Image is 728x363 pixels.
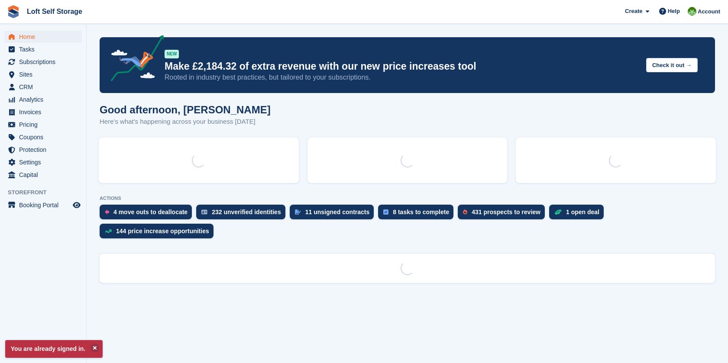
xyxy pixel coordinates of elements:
[19,43,71,55] span: Tasks
[472,209,540,215] div: 431 prospects to review
[646,58,698,72] button: Check it out →
[8,188,86,197] span: Storefront
[4,43,82,55] a: menu
[19,31,71,43] span: Home
[19,131,71,143] span: Coupons
[290,205,379,224] a: 11 unsigned contracts
[4,106,82,118] a: menu
[116,228,209,235] div: 144 price increase opportunities
[19,68,71,80] span: Sites
[668,7,680,16] span: Help
[71,200,82,210] a: Preview store
[4,156,82,168] a: menu
[4,169,82,181] a: menu
[5,340,103,358] p: You are already signed in.
[19,93,71,106] span: Analytics
[383,209,388,215] img: task-75834270c22a3079a89374b754ae025e5fb1db73e45f91037f5363f120a921f8.svg
[23,4,86,19] a: Loft Self Storage
[100,117,271,127] p: Here's what's happening across your business [DATE]
[378,205,458,224] a: 8 tasks to complete
[104,35,164,84] img: price-adjustments-announcement-icon-8257ccfd72463d97f412b2fc003d46551f7dbcb40ab6d574587a9cd5c0d94...
[566,209,599,215] div: 1 open deal
[212,209,281,215] div: 232 unverified identities
[165,60,639,73] p: Make £2,184.32 of extra revenue with our new price increases tool
[100,205,196,224] a: 4 move outs to deallocate
[698,7,720,16] span: Account
[4,93,82,106] a: menu
[19,199,71,211] span: Booking Portal
[19,156,71,168] span: Settings
[100,224,218,243] a: 144 price increase opportunities
[458,205,549,224] a: 431 prospects to review
[4,68,82,80] a: menu
[4,31,82,43] a: menu
[19,56,71,68] span: Subscriptions
[295,209,301,215] img: contract_signature_icon-13c848040528278c33f63329250d36e43548de30e8caae1d1a13099fd9432cc5.svg
[19,81,71,93] span: CRM
[4,144,82,156] a: menu
[7,5,20,18] img: stora-icon-8386f47178a22dfd0bd8f6a31ec36ba5ce8667c1dd55bd0f319d3a0aa187defe.svg
[105,209,109,215] img: move_outs_to_deallocate_icon-f764333ba52eb49d3ac5e1228854f67142a1ed5810a6f6cc68b1a99e826820c5.svg
[100,196,715,201] p: ACTIONS
[4,119,82,131] a: menu
[165,50,179,58] div: NEW
[201,209,207,215] img: verify_identity-adf6edd0f0f0b5bbfe63781bf79b02c33cf7c696d77639b501bdc392416b5a36.svg
[100,104,271,116] h1: Good afternoon, [PERSON_NAME]
[4,131,82,143] a: menu
[554,209,562,215] img: deal-1b604bf984904fb50ccaf53a9ad4b4a5d6e5aea283cecdc64d6e3604feb123c2.svg
[463,209,467,215] img: prospect-51fa495bee0391a8d652442698ab0144808aea92771e9ea1ae160a38d050c398.svg
[4,81,82,93] a: menu
[19,169,71,181] span: Capital
[19,119,71,131] span: Pricing
[19,144,71,156] span: Protection
[625,7,642,16] span: Create
[105,229,112,233] img: price_increase_opportunities-93ffe204e8149a01c8c9dc8f82e8f89637d9d84a8eef4429ea346261dce0b2c0.svg
[4,56,82,68] a: menu
[113,209,188,215] div: 4 move outs to deallocate
[549,205,608,224] a: 1 open deal
[305,209,370,215] div: 11 unsigned contracts
[19,106,71,118] span: Invoices
[688,7,696,16] img: James Johnson
[165,73,639,82] p: Rooted in industry best practices, but tailored to your subscriptions.
[4,199,82,211] a: menu
[393,209,449,215] div: 8 tasks to complete
[196,205,290,224] a: 232 unverified identities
